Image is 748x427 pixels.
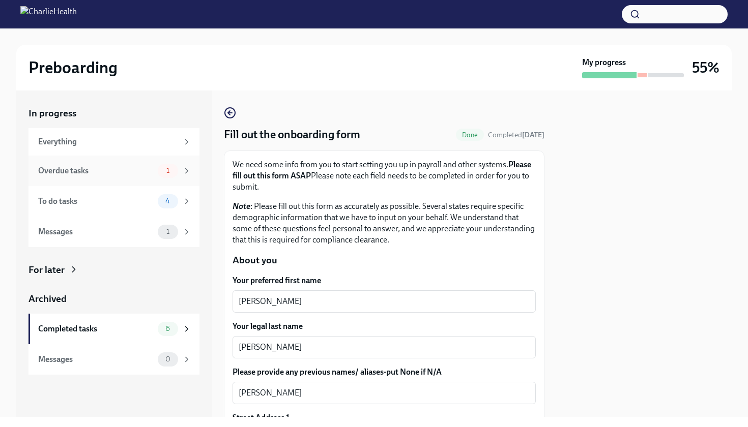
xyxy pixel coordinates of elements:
[692,58,720,77] h3: 55%
[233,159,536,193] p: We need some info from you to start setting you up in payroll and other systems. Please note each...
[28,186,199,217] a: To do tasks4
[160,167,176,174] span: 1
[20,6,77,22] img: CharlieHealth
[28,263,199,277] a: For later
[28,156,199,186] a: Overdue tasks1
[38,196,154,207] div: To do tasks
[159,355,177,363] span: 0
[239,295,530,308] textarea: [PERSON_NAME]
[233,321,536,332] label: Your legal last name
[28,263,65,277] div: For later
[522,131,544,139] strong: [DATE]
[582,57,626,68] strong: My progress
[239,341,530,353] textarea: [PERSON_NAME]
[28,57,118,78] h2: Preboarding
[28,217,199,247] a: Messages1
[488,131,544,139] span: Completed
[38,165,154,176] div: Overdue tasks
[38,226,154,237] div: Messages
[28,128,199,156] a: Everything
[38,354,154,365] div: Messages
[233,201,250,211] strong: Note
[233,254,536,267] p: About you
[488,130,544,140] span: September 23rd, 2025 11:21
[233,412,290,423] label: Street Address 1
[233,201,536,246] p: : Please fill out this form as accurately as possible. Several states require specific demographi...
[38,323,154,334] div: Completed tasks
[233,275,536,286] label: Your preferred first name
[159,325,176,332] span: 6
[28,344,199,375] a: Messages0
[159,197,176,205] span: 4
[38,136,178,147] div: Everything
[28,107,199,120] a: In progress
[224,127,360,142] h4: Fill out the onboarding form
[233,367,536,378] label: Please provide any previous names/ aliases-put None if N/A
[239,387,530,399] textarea: [PERSON_NAME]
[28,314,199,344] a: Completed tasks6
[28,292,199,306] a: Archived
[456,131,484,139] span: Done
[160,228,176,235] span: 1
